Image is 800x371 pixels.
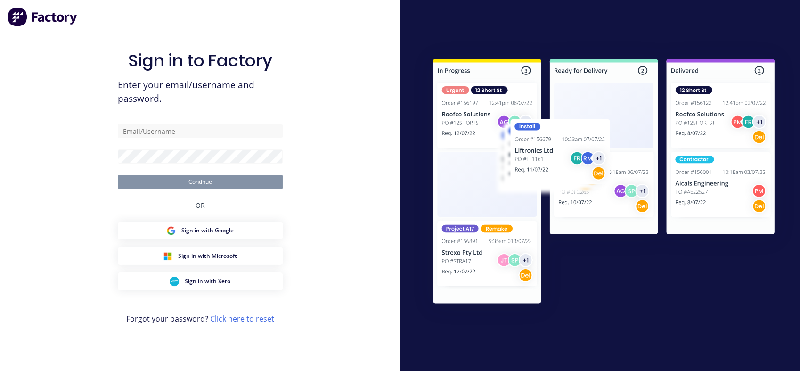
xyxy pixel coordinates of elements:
input: Email/Username [118,124,283,138]
button: Google Sign inSign in with Google [118,222,283,239]
img: Xero Sign in [170,277,179,286]
button: Microsoft Sign inSign in with Microsoft [118,247,283,265]
h1: Sign in to Factory [128,50,272,71]
img: Factory [8,8,78,26]
img: Google Sign in [166,226,176,235]
img: Sign in [412,40,795,326]
button: Xero Sign inSign in with Xero [118,272,283,290]
button: Continue [118,175,283,189]
span: Sign in with Google [181,226,234,235]
a: Click here to reset [210,313,274,324]
span: Sign in with Microsoft [178,252,237,260]
span: Forgot your password? [126,313,274,324]
img: Microsoft Sign in [163,251,172,261]
div: OR [196,189,205,222]
span: Enter your email/username and password. [118,78,283,106]
span: Sign in with Xero [185,277,230,286]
